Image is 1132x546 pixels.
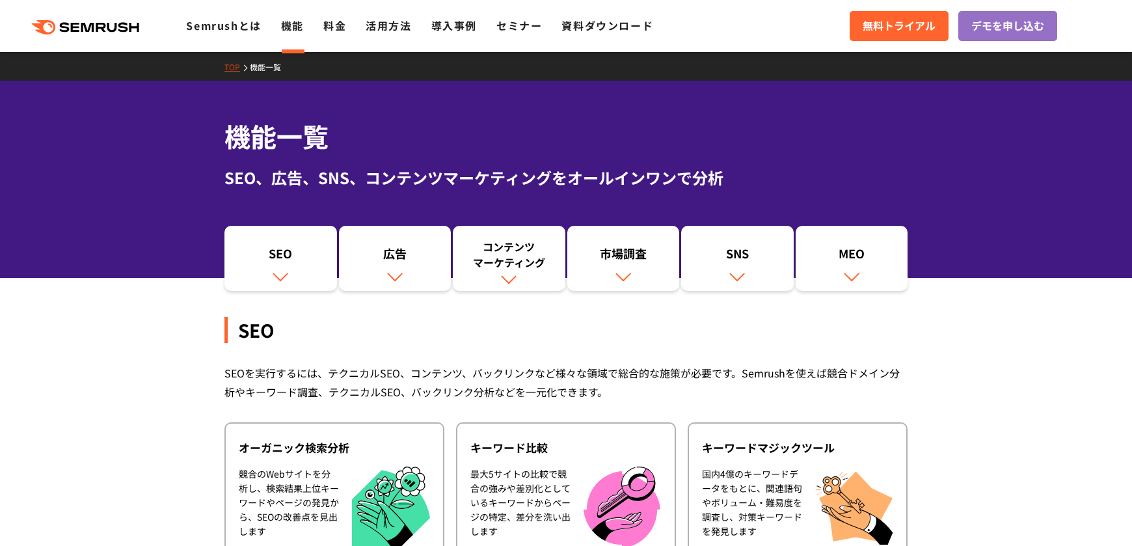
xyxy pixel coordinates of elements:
div: オーガニック検索分析 [239,440,430,456]
img: キーワードマジックツール [815,467,893,545]
a: 機能 [281,18,304,33]
a: セミナー [496,18,542,33]
div: MEO [802,245,902,267]
a: 機能一覧 [250,61,291,72]
div: 国内4億のキーワードデータをもとに、関連語句やボリューム・難易度を調査し、対策キーワードを発見します [702,467,802,545]
a: 市場調査 [567,226,680,291]
a: 資料ダウンロード [561,18,653,33]
span: 無料トライアル [863,18,936,34]
a: 無料トライアル [850,11,949,41]
div: SEO、広告、SNS、コンテンツマーケティングをオールインワンで分析 [224,166,908,189]
div: コンテンツ マーケティング [459,239,559,270]
div: 広告 [345,245,445,267]
a: デモを申し込む [958,11,1057,41]
div: キーワード比較 [470,440,662,456]
a: Semrushとは [186,18,261,33]
h1: 機能一覧 [224,117,908,156]
a: 導入事例 [431,18,477,33]
div: SEO [224,317,908,343]
a: TOP [224,61,250,72]
div: SEOを実行するには、テクニカルSEO、コンテンツ、バックリンクなど様々な領域で総合的な施策が必要です。Semrushを使えば競合ドメイン分析やキーワード調査、テクニカルSEO、バックリンク分析... [224,364,908,402]
a: 活用方法 [366,18,411,33]
a: 広告 [339,226,451,291]
a: SNS [681,226,794,291]
span: デモを申し込む [971,18,1044,34]
div: キーワードマジックツール [702,440,893,456]
div: 市場調査 [574,245,673,267]
a: SEO [224,226,337,291]
a: コンテンツマーケティング [453,226,565,291]
div: SEO [231,245,330,267]
a: MEO [796,226,908,291]
a: 料金 [323,18,346,33]
div: SNS [688,245,787,267]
